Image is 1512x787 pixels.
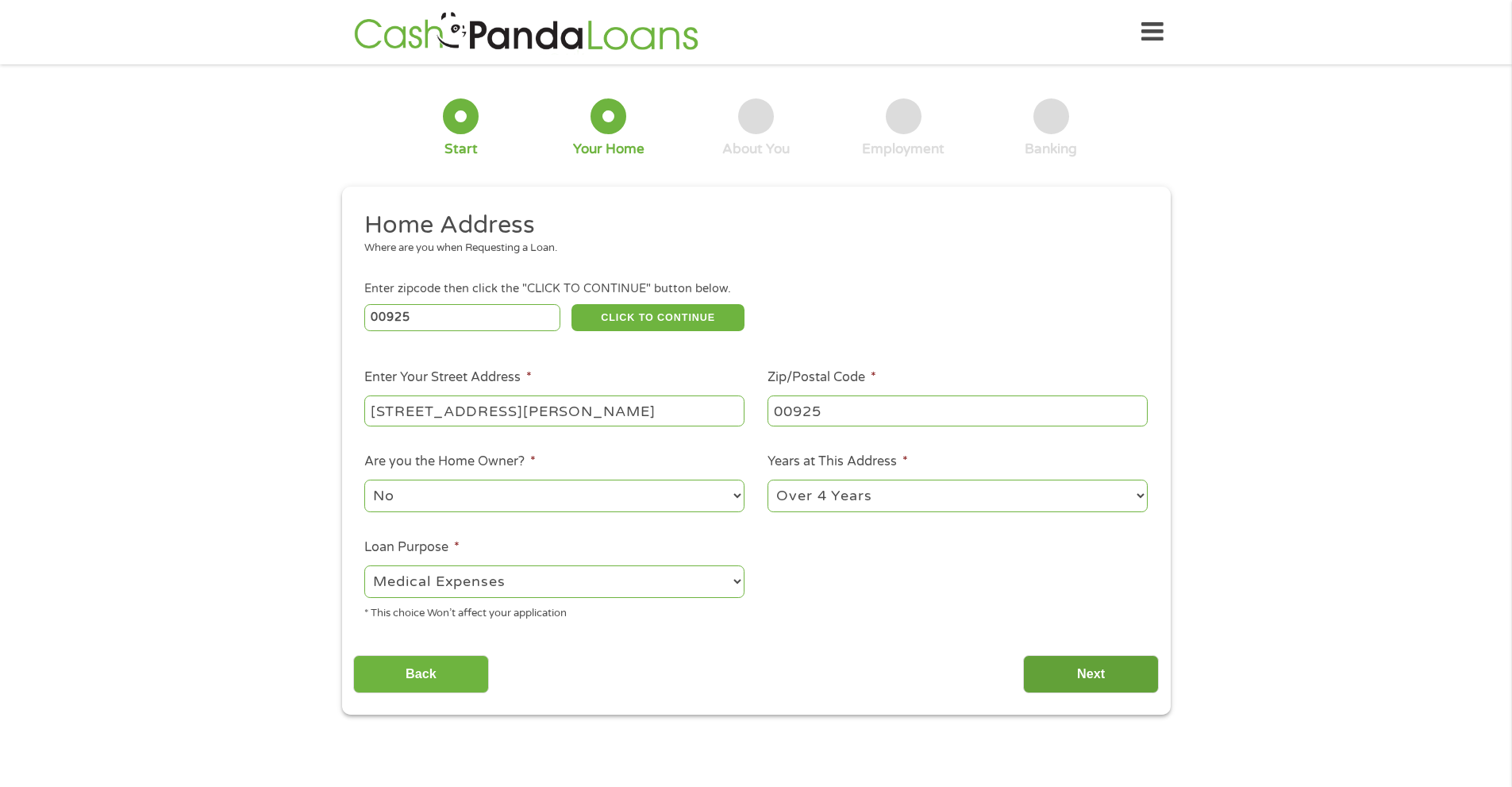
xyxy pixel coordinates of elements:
label: Zip/Postal Code [768,369,876,386]
input: 1 Main Street [364,395,744,426]
div: Start [444,141,478,158]
label: Are you the Home Owner? [364,453,536,470]
div: Banking [1025,141,1077,158]
div: Employment [862,141,945,158]
input: Next [1023,655,1159,694]
label: Enter Your Street Address [364,369,532,386]
input: Enter Zipcode (e.g 01510) [364,304,560,331]
img: GetLoanNow Logo [349,10,703,55]
div: Your Home [573,141,644,158]
div: * This choice Won’t affect your application [364,600,744,622]
label: Years at This Address [768,453,908,470]
div: Enter zipcode then click the "CLICK TO CONTINUE" button below. [364,280,1147,298]
input: Back [353,655,489,694]
div: About You [722,141,790,158]
label: Loan Purpose [364,539,460,556]
h2: Home Address [364,210,1136,241]
div: Where are you when Requesting a Loan. [364,241,1136,257]
button: CLICK TO CONTINUE [571,304,744,331]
